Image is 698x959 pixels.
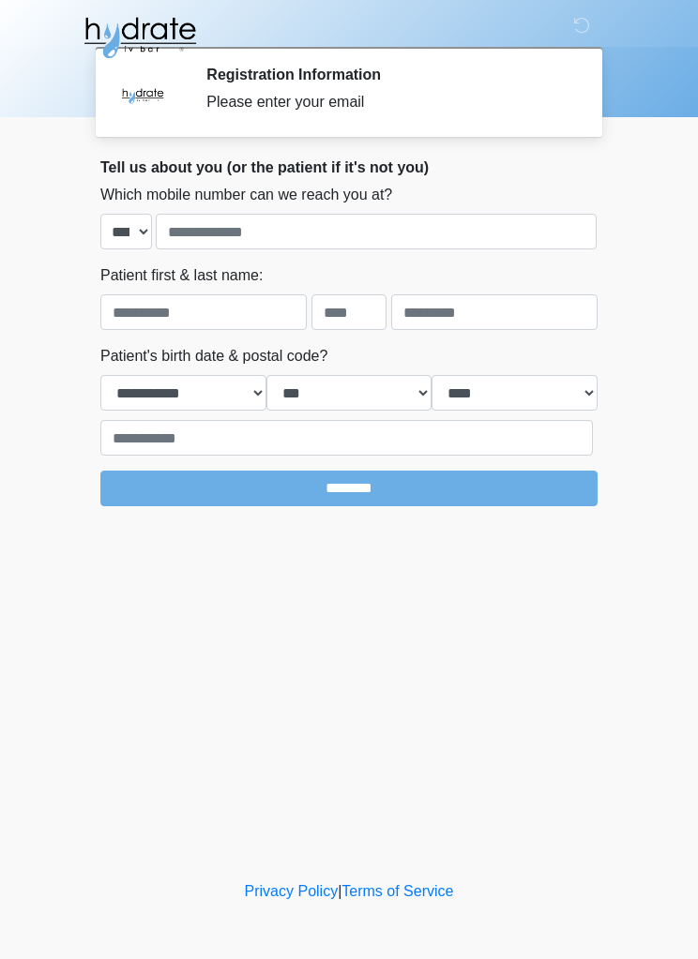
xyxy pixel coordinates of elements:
a: Terms of Service [341,883,453,899]
img: Agent Avatar [114,66,171,122]
label: Which mobile number can we reach you at? [100,184,392,206]
div: Please enter your email [206,91,569,113]
a: | [338,883,341,899]
label: Patient first & last name: [100,264,263,287]
label: Patient's birth date & postal code? [100,345,327,367]
h2: Tell us about you (or the patient if it's not you) [100,158,598,176]
img: Hydrate IV Bar - Glendale Logo [82,14,198,61]
a: Privacy Policy [245,883,339,899]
